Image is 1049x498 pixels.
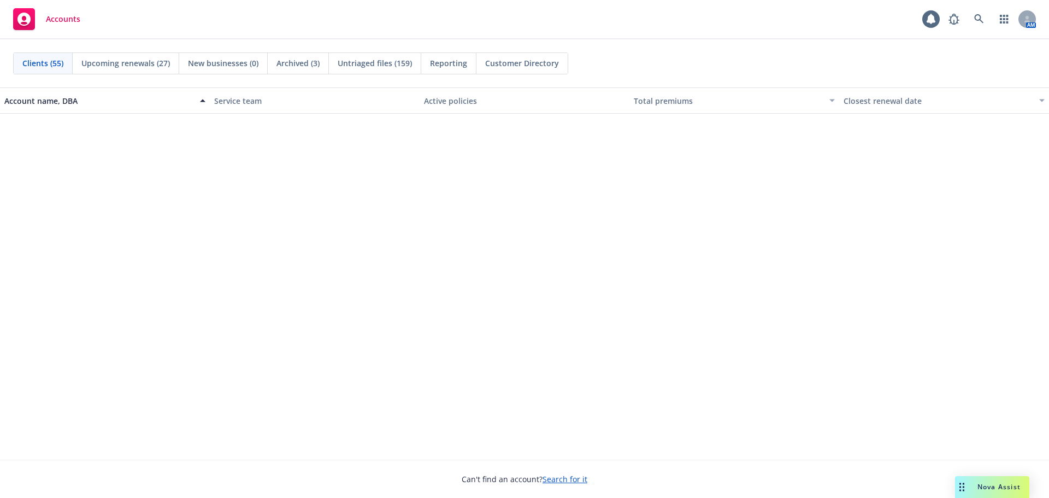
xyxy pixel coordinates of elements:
a: Search for it [543,474,587,484]
span: Upcoming renewals (27) [81,57,170,69]
a: Accounts [9,4,85,34]
div: Account name, DBA [4,95,193,107]
span: Can't find an account? [462,473,587,485]
div: Closest renewal date [844,95,1033,107]
button: Active policies [420,87,629,114]
a: Switch app [993,8,1015,30]
button: Closest renewal date [839,87,1049,114]
div: Service team [214,95,415,107]
span: Nova Assist [977,482,1021,491]
button: Total premiums [629,87,839,114]
span: Reporting [430,57,467,69]
span: Customer Directory [485,57,559,69]
span: Untriaged files (159) [338,57,412,69]
a: Report a Bug [943,8,965,30]
button: Nova Assist [955,476,1029,498]
div: Active policies [424,95,625,107]
span: New businesses (0) [188,57,258,69]
span: Clients (55) [22,57,63,69]
div: Drag to move [955,476,969,498]
span: Archived (3) [276,57,320,69]
div: Total premiums [634,95,823,107]
a: Search [968,8,990,30]
button: Service team [210,87,420,114]
span: Accounts [46,15,80,24]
